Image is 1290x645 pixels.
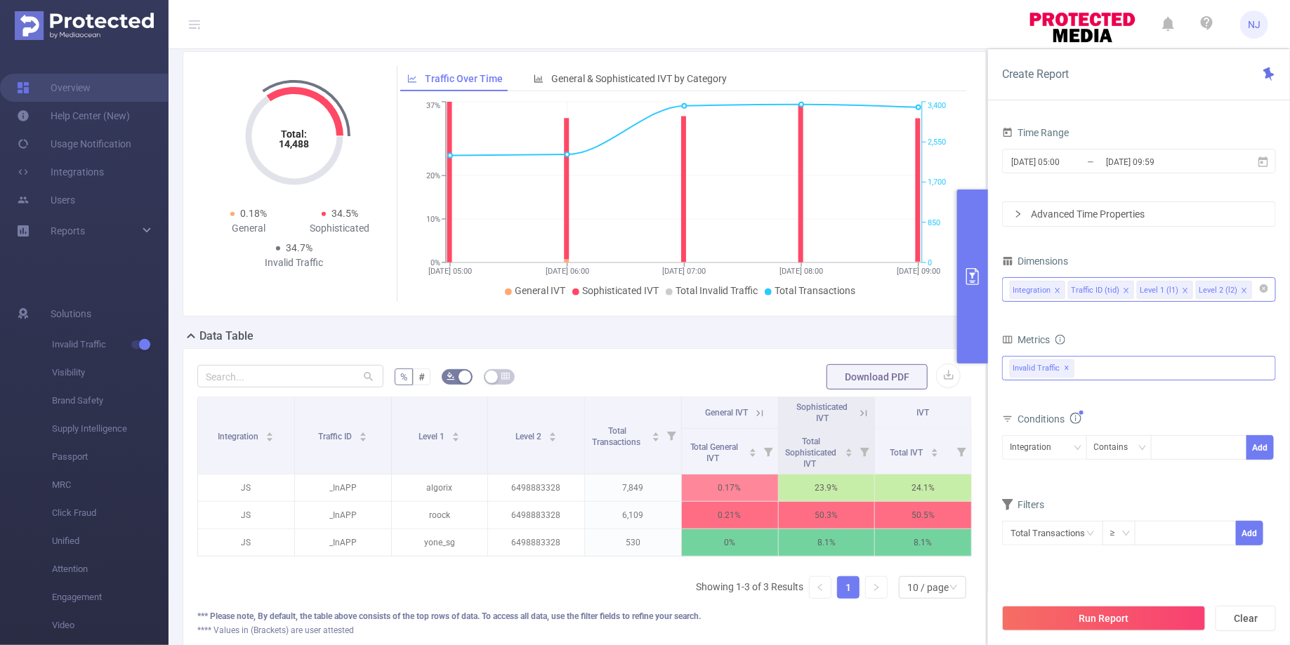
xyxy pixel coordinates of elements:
[585,502,681,528] p: 6,109
[488,502,584,528] p: 6498883328
[1010,436,1061,459] div: Integration
[52,583,169,611] span: Engagement
[917,408,930,418] span: IVT
[949,583,958,593] i: icon: down
[452,430,460,434] i: icon: caret-up
[1002,67,1069,81] span: Create Report
[682,502,778,528] p: 0.21%
[1138,444,1147,453] i: icon: down
[705,408,748,418] span: General IVT
[1003,202,1275,226] div: icon: rightAdvanced Time Properties
[249,255,340,270] div: Invalid Traffic
[52,415,169,443] span: Supply Intelligence
[51,225,85,237] span: Reports
[1013,281,1051,300] div: Integration
[549,430,557,434] i: icon: caret-up
[682,474,778,501] p: 0.17%
[928,218,940,227] tspan: 850
[779,267,823,276] tspan: [DATE] 08:00
[1110,521,1125,545] div: ≥
[198,474,294,501] p: JS
[1094,436,1138,459] div: Contains
[1002,499,1044,510] span: Filters
[360,430,367,434] i: icon: caret-up
[488,474,584,501] p: 6498883328
[218,432,261,441] span: Integration
[1002,255,1068,267] span: Dimensions
[295,502,391,528] p: _InAPP
[845,451,853,456] i: icon: caret-down
[197,610,972,623] div: *** Please note, By default, the table above consists of the top rows of data. To access all data...
[428,267,472,276] tspan: [DATE] 05:00
[426,215,440,224] tspan: 10%
[890,448,926,458] span: Total IVT
[426,171,440,180] tspan: 20%
[1068,281,1134,299] li: Traffic ID (tid)
[359,430,367,439] div: Sort
[1122,529,1131,539] i: icon: down
[430,258,440,267] tspan: 0%
[1070,413,1081,424] i: icon: info-circle
[907,577,949,598] div: 10 / page
[407,74,417,84] i: icon: line-chart
[928,102,946,111] tspan: 3,400
[400,371,407,383] span: %
[198,529,294,556] p: JS
[952,429,971,474] i: Filter menu
[845,446,853,451] i: icon: caret-up
[928,138,946,147] tspan: 2,550
[779,502,875,528] p: 50.3%
[1199,281,1237,300] div: Level 2 (l2)
[282,128,308,140] tspan: Total:
[1074,444,1082,453] i: icon: down
[17,158,104,186] a: Integrations
[582,285,659,296] span: Sophisticated IVT
[928,258,932,267] tspan: 0
[1260,284,1268,293] i: icon: close-circle
[930,446,938,451] i: icon: caret-up
[286,242,312,253] span: 34.7%
[875,474,971,501] p: 24.1%
[265,430,274,439] div: Sort
[426,102,440,111] tspan: 37%
[197,624,972,637] div: **** Values in (Brackets) are user attested
[1010,359,1074,378] span: Invalid Traffic
[930,451,938,456] i: icon: caret-down
[419,371,425,383] span: #
[52,555,169,583] span: Attention
[360,436,367,440] i: icon: caret-down
[1054,287,1061,295] i: icon: close
[1216,606,1276,631] button: Clear
[501,372,510,380] i: icon: table
[1140,281,1178,300] div: Level 1 (l1)
[515,432,544,441] span: Level 2
[827,364,928,390] button: Download PDF
[1014,210,1022,218] i: icon: right
[1010,152,1124,171] input: Start date
[1241,287,1248,295] i: icon: close
[52,471,169,499] span: MRC
[52,499,169,527] span: Click Fraud
[51,300,91,328] span: Solutions
[875,529,971,556] p: 8.1%
[1065,360,1070,377] span: ✕
[452,430,460,439] div: Sort
[15,11,154,40] img: Protected Media
[425,73,503,84] span: Traffic Over Time
[548,430,557,439] div: Sort
[515,285,565,296] span: General IVT
[17,74,91,102] a: Overview
[816,583,824,592] i: icon: left
[52,387,169,415] span: Brand Safety
[197,365,383,387] input: Search...
[785,437,836,469] span: Total Sophisticated IVT
[585,529,681,556] p: 530
[1055,335,1065,345] i: icon: info-circle
[392,474,488,501] p: algorix
[392,502,488,528] p: roock
[551,73,727,84] span: General & Sophisticated IVT by Category
[585,474,681,501] p: 7,849
[266,430,274,434] i: icon: caret-up
[546,267,589,276] tspan: [DATE] 06:00
[199,328,254,345] h2: Data Table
